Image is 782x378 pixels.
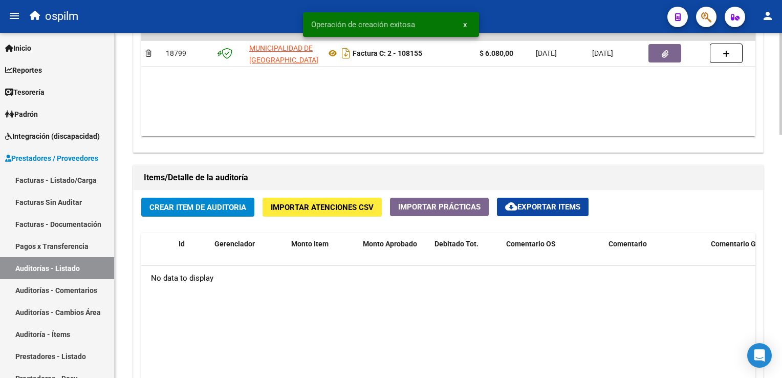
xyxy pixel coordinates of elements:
[609,240,647,248] span: Comentario
[480,49,513,57] strong: $ 6.080,00
[149,203,246,212] span: Crear Item de Auditoria
[8,10,20,22] mat-icon: menu
[363,240,417,248] span: Monto Aprobado
[604,233,707,278] datatable-header-cell: Comentario
[287,233,359,278] datatable-header-cell: Monto Item
[592,49,613,57] span: [DATE]
[762,10,774,22] mat-icon: person
[249,44,318,64] span: MUNICIPALIDAD DE [GEOGRAPHIC_DATA]
[5,43,31,54] span: Inicio
[214,240,255,248] span: Gerenciador
[175,233,210,278] datatable-header-cell: Id
[45,5,78,28] span: ospilm
[291,240,329,248] span: Monto Item
[435,240,479,248] span: Debitado Tot.
[210,233,287,278] datatable-header-cell: Gerenciador
[141,266,755,291] div: No data to display
[263,198,382,217] button: Importar Atenciones CSV
[5,109,38,120] span: Padrón
[398,202,481,212] span: Importar Prácticas
[497,198,589,216] button: Exportar Items
[5,65,42,76] span: Reportes
[502,233,604,278] datatable-header-cell: Comentario OS
[536,49,557,57] span: [DATE]
[311,19,415,30] span: Operación de creación exitosa
[390,198,489,216] button: Importar Prácticas
[455,15,475,34] button: x
[5,153,98,164] span: Prestadores / Proveedores
[430,233,502,278] datatable-header-cell: Debitado Tot.
[5,87,45,98] span: Tesorería
[506,240,556,248] span: Comentario OS
[505,202,580,212] span: Exportar Items
[179,240,185,248] span: Id
[505,200,517,213] mat-icon: cloud_download
[141,198,254,217] button: Crear Item de Auditoria
[353,49,422,57] strong: Factura C: 2 - 108155
[271,203,374,212] span: Importar Atenciones CSV
[5,131,100,142] span: Integración (discapacidad)
[166,49,186,57] span: 18799
[463,20,467,29] span: x
[747,343,772,368] div: Open Intercom Messenger
[359,233,430,278] datatable-header-cell: Monto Aprobado
[339,45,353,61] i: Descargar documento
[144,170,753,186] h1: Items/Detalle de la auditoría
